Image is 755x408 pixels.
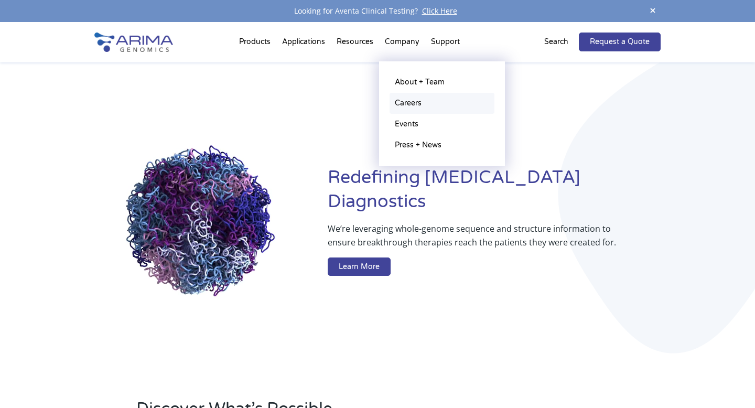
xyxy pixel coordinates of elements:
[94,4,661,18] div: Looking for Aventa Clinical Testing?
[94,33,173,52] img: Arima-Genomics-logo
[390,135,494,156] a: Press + News
[544,35,568,49] p: Search
[390,114,494,135] a: Events
[390,72,494,93] a: About + Team
[328,166,661,222] h1: Redefining [MEDICAL_DATA] Diagnostics
[328,257,391,276] a: Learn More
[579,33,661,51] a: Request a Quote
[328,222,619,257] p: We’re leveraging whole-genome sequence and structure information to ensure breakthrough therapies...
[418,6,461,16] a: Click Here
[703,358,755,408] iframe: Chat Widget
[390,93,494,114] a: Careers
